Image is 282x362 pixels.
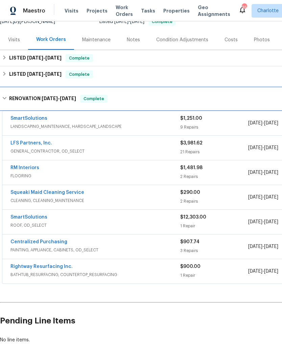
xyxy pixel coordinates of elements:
span: CLEANING, CLEANING_MAINTENANCE [10,197,180,204]
span: [DATE] [248,170,262,175]
span: Listed [99,19,176,24]
div: 2 Repairs [180,198,248,205]
span: [DATE] [248,220,262,224]
div: 3 Repairs [180,247,248,254]
span: [DATE] [264,220,278,224]
span: Complete [149,20,175,24]
span: [DATE] [264,145,278,150]
a: Rightway Resurfacing Inc. [10,264,73,269]
span: - [27,72,62,76]
span: GENERAL_CONTRACTOR, OD_SELECT [10,148,180,155]
span: $290.00 [180,190,200,195]
span: Complete [66,71,92,78]
span: Visits [65,7,78,14]
span: $3,981.62 [180,141,203,145]
div: Visits [8,37,20,43]
div: Maintenance [82,37,111,43]
span: [DATE] [248,269,262,274]
a: LFS Partners, Inc. [10,141,52,145]
span: - [42,96,76,101]
span: $907.74 [180,240,199,244]
span: [DATE] [248,195,262,200]
span: - [114,19,144,24]
div: Photos [254,37,270,43]
span: [DATE] [264,244,278,249]
span: $12,303.00 [180,215,206,220]
h6: LISTED [9,70,62,78]
span: [DATE] [264,170,278,175]
div: 1 Repair [180,223,248,229]
span: PAINTING, APPLIANCE, CABINETS, OD_SELECT [10,247,180,253]
span: [DATE] [27,72,43,76]
a: Centralized Purchasing [10,240,67,244]
span: - [248,120,278,127]
span: [DATE] [248,121,262,126]
div: Costs [225,37,238,43]
span: [DATE] [130,19,144,24]
span: [DATE] [248,145,262,150]
span: [DATE] [45,72,62,76]
span: Maestro [23,7,45,14]
span: [DATE] [45,55,62,60]
span: $1,251.00 [180,116,202,121]
span: FLOORING [10,173,180,179]
span: $900.00 [180,264,201,269]
h6: RENOVATION [9,95,76,103]
span: Charlotte [257,7,279,14]
span: [DATE] [264,195,278,200]
span: Complete [81,95,107,102]
span: LANDSCAPING_MAINTENANCE, HARDSCAPE_LANDSCAPE [10,123,180,130]
span: - [248,219,278,225]
span: ROOF, OD_SELECT [10,222,180,229]
span: - [27,55,62,60]
span: [DATE] [248,244,262,249]
div: 21 Repairs [180,149,248,155]
a: SmartSolutions [10,116,47,121]
span: [DATE] [60,96,76,101]
span: - [248,169,278,176]
a: Squeaki Maid Cleaning Service [10,190,84,195]
span: - [248,194,278,201]
span: $1,481.98 [180,165,203,170]
span: Projects [87,7,108,14]
span: [DATE] [264,121,278,126]
span: BATHTUB_RESURFACING, COUNTERTOP_RESURFACING [10,271,180,278]
span: Tasks [141,8,155,13]
span: - [248,243,278,250]
h6: LISTED [9,54,62,62]
div: 36 [242,4,246,11]
span: Complete [66,55,92,62]
span: Work Orders [116,4,133,18]
div: 1 Repair [180,272,248,279]
span: [DATE] [114,19,128,24]
div: Condition Adjustments [156,37,208,43]
span: Geo Assignments [198,4,230,18]
span: [DATE] [42,96,58,101]
span: [DATE] [264,269,278,274]
span: - [248,268,278,275]
div: 9 Repairs [180,124,248,131]
div: Work Orders [36,36,66,43]
a: SmartSolutions [10,215,47,220]
span: Properties [163,7,190,14]
span: [DATE] [27,55,43,60]
span: - [248,144,278,151]
div: 2 Repairs [180,173,248,180]
div: Notes [127,37,140,43]
a: RM Interiors [10,165,39,170]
